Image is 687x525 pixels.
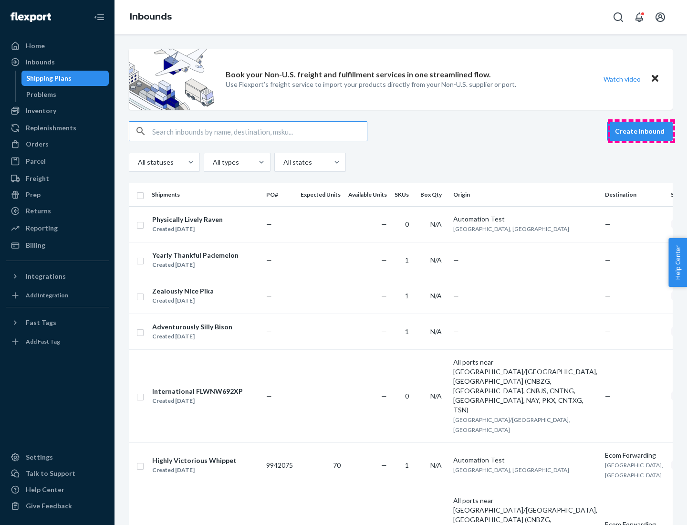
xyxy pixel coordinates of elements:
span: — [266,327,272,336]
th: Destination [601,183,667,206]
div: Freight [26,174,49,183]
div: Give Feedback [26,501,72,511]
span: 1 [405,292,409,300]
div: Zealously Nice Pika [152,286,214,296]
a: Parcel [6,154,109,169]
th: Shipments [148,183,262,206]
button: Watch video [597,72,647,86]
button: Close [649,72,661,86]
div: Replenishments [26,123,76,133]
div: Add Fast Tag [26,337,60,346]
span: — [453,292,459,300]
button: Help Center [668,238,687,287]
span: [GEOGRAPHIC_DATA], [GEOGRAPHIC_DATA] [605,462,663,479]
th: Available Units [344,183,391,206]
div: Parcel [26,157,46,166]
a: Add Fast Tag [6,334,109,349]
span: — [605,327,611,336]
span: 70 [333,461,341,469]
p: Book your Non-U.S. freight and fulfillment services in one streamlined flow. [226,69,491,80]
span: N/A [430,327,442,336]
span: — [381,256,387,264]
div: Add Integration [26,291,68,299]
a: Help Center [6,482,109,497]
div: Yearly Thankful Pademelon [152,251,239,260]
div: All ports near [GEOGRAPHIC_DATA]/[GEOGRAPHIC_DATA], [GEOGRAPHIC_DATA] (CNBZG, [GEOGRAPHIC_DATA], ... [453,357,597,415]
span: — [266,292,272,300]
span: N/A [430,292,442,300]
div: Returns [26,206,51,216]
div: Inventory [26,106,56,115]
p: Use Flexport’s freight service to import your products directly from your Non-U.S. supplier or port. [226,80,516,89]
span: 0 [405,220,409,228]
button: Create inbound [607,122,673,141]
a: Shipping Plans [21,71,109,86]
a: Settings [6,450,109,465]
a: Replenishments [6,120,109,136]
div: Settings [26,452,53,462]
div: Ecom Forwarding [605,451,663,460]
span: N/A [430,256,442,264]
div: Created [DATE] [152,465,237,475]
img: Flexport logo [10,12,51,22]
span: 1 [405,327,409,336]
span: — [605,392,611,400]
div: Physically Lively Raven [152,215,223,224]
div: Shipping Plans [26,73,72,83]
span: — [266,256,272,264]
th: PO# [262,183,297,206]
span: — [605,220,611,228]
div: Inbounds [26,57,55,67]
input: All states [282,157,283,167]
div: International FLWNW692XP [152,387,243,396]
div: Created [DATE] [152,260,239,270]
a: Add Integration [6,288,109,303]
div: Created [DATE] [152,224,223,234]
span: — [381,392,387,400]
input: All types [212,157,213,167]
div: Integrations [26,272,66,281]
span: — [381,220,387,228]
a: Inbounds [130,11,172,22]
ol: breadcrumbs [122,3,179,31]
span: 0 [405,392,409,400]
button: Integrations [6,269,109,284]
span: — [266,392,272,400]
div: Home [26,41,45,51]
button: Open notifications [630,8,649,27]
span: — [605,256,611,264]
span: — [381,292,387,300]
a: Prep [6,187,109,202]
div: Problems [26,90,56,99]
a: Home [6,38,109,53]
div: Automation Test [453,214,597,224]
div: Adventurously Silly Bison [152,322,232,332]
span: 1 [405,461,409,469]
span: — [381,461,387,469]
div: Automation Test [453,455,597,465]
button: Open Search Box [609,8,628,27]
span: — [605,292,611,300]
div: Reporting [26,223,58,233]
div: Created [DATE] [152,396,243,406]
span: — [453,256,459,264]
a: Returns [6,203,109,219]
div: Created [DATE] [152,332,232,341]
div: Prep [26,190,41,199]
td: 9942075 [262,442,297,488]
a: Inbounds [6,54,109,70]
span: [GEOGRAPHIC_DATA], [GEOGRAPHIC_DATA] [453,225,569,232]
div: Talk to Support [26,469,75,478]
th: Box Qty [416,183,449,206]
a: Billing [6,238,109,253]
a: Orders [6,136,109,152]
div: Highly Victorious Whippet [152,456,237,465]
span: N/A [430,461,442,469]
span: — [381,327,387,336]
span: — [266,220,272,228]
th: Origin [449,183,601,206]
div: Fast Tags [26,318,56,327]
th: SKUs [391,183,416,206]
span: — [453,327,459,336]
